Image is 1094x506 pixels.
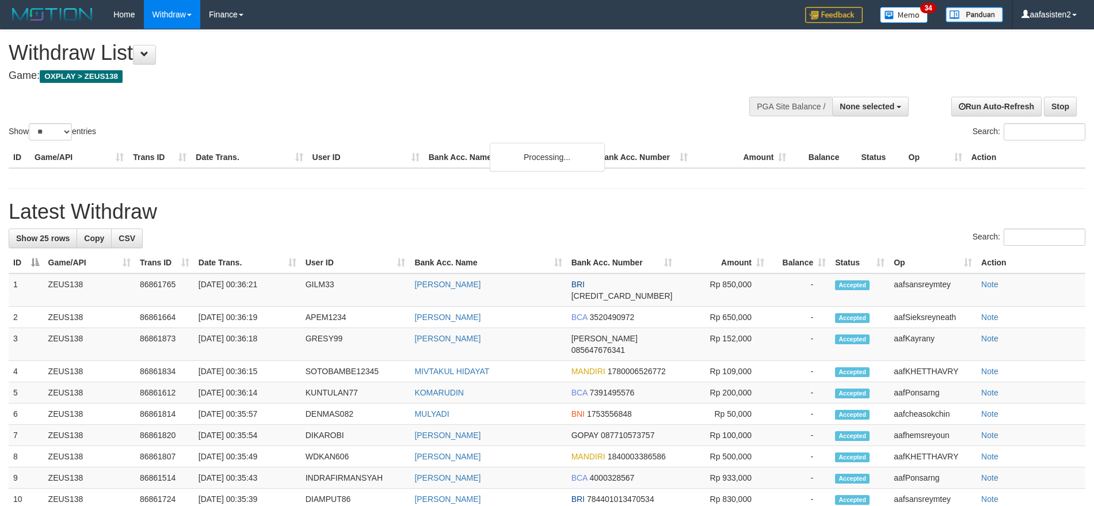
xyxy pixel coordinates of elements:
[44,328,135,361] td: ZEUS138
[40,70,123,83] span: OXPLAY > ZEUS138
[889,467,977,489] td: aafPonsarng
[571,291,673,300] span: Copy 695201016467536 to clipboard
[590,388,635,397] span: Copy 7391495576 to clipboard
[414,280,481,289] a: [PERSON_NAME]
[571,494,585,504] span: BRI
[981,494,998,504] a: Note
[9,307,44,328] td: 2
[889,273,977,307] td: aafsansreymtey
[571,388,588,397] span: BCA
[44,361,135,382] td: ZEUS138
[835,389,870,398] span: Accepted
[9,361,44,382] td: 4
[194,328,301,361] td: [DATE] 00:36:18
[835,474,870,484] span: Accepted
[135,425,194,446] td: 86861820
[414,367,489,376] a: MIVTAKUL HIDAYAT
[301,446,410,467] td: WDKAN606
[1004,123,1085,140] input: Search:
[135,361,194,382] td: 86861834
[769,252,830,273] th: Balance: activate to sort column ascending
[805,7,863,23] img: Feedback.jpg
[194,467,301,489] td: [DATE] 00:35:43
[9,229,77,248] a: Show 25 rows
[301,404,410,425] td: DENMAS082
[490,143,605,172] div: Processing...
[769,328,830,361] td: -
[677,273,769,307] td: Rp 850,000
[677,307,769,328] td: Rp 650,000
[44,425,135,446] td: ZEUS138
[835,410,870,420] span: Accepted
[414,409,449,419] a: MULYADI
[571,452,605,461] span: MANDIRI
[769,361,830,382] td: -
[44,252,135,273] th: Game/API: activate to sort column ascending
[791,147,856,168] th: Balance
[981,473,998,482] a: Note
[301,252,410,273] th: User ID: activate to sort column ascending
[9,6,96,23] img: MOTION_logo.png
[677,467,769,489] td: Rp 933,000
[951,97,1042,116] a: Run Auto-Refresh
[194,446,301,467] td: [DATE] 00:35:49
[194,382,301,404] td: [DATE] 00:36:14
[981,388,998,397] a: Note
[677,361,769,382] td: Rp 109,000
[9,70,718,82] h4: Game:
[44,307,135,328] td: ZEUS138
[889,361,977,382] td: aafKHETTHAVRY
[769,446,830,467] td: -
[301,273,410,307] td: GILM33
[830,252,889,273] th: Status: activate to sort column ascending
[414,388,464,397] a: KOMARUDIN
[889,328,977,361] td: aafKayrany
[835,334,870,344] span: Accepted
[981,409,998,419] a: Note
[981,334,998,343] a: Note
[414,494,481,504] a: [PERSON_NAME]
[692,147,791,168] th: Amount
[414,431,481,440] a: [PERSON_NAME]
[769,467,830,489] td: -
[571,334,638,343] span: [PERSON_NAME]
[889,382,977,404] td: aafPonsarng
[77,229,112,248] a: Copy
[590,473,635,482] span: Copy 4000328567 to clipboard
[981,280,998,289] a: Note
[608,452,666,461] span: Copy 1840003386586 to clipboard
[84,234,104,243] span: Copy
[9,147,30,168] th: ID
[9,404,44,425] td: 6
[9,382,44,404] td: 5
[111,229,143,248] a: CSV
[920,3,936,13] span: 34
[128,147,191,168] th: Trans ID
[889,404,977,425] td: aafcheasokchin
[308,147,424,168] th: User ID
[769,382,830,404] td: -
[677,446,769,467] td: Rp 500,000
[135,328,194,361] td: 86861873
[981,313,998,322] a: Note
[414,452,481,461] a: [PERSON_NAME]
[44,382,135,404] td: ZEUS138
[904,147,967,168] th: Op
[9,252,44,273] th: ID: activate to sort column descending
[135,467,194,489] td: 86861514
[946,7,1003,22] img: panduan.png
[677,404,769,425] td: Rp 50,000
[194,361,301,382] td: [DATE] 00:36:15
[835,280,870,290] span: Accepted
[414,473,481,482] a: [PERSON_NAME]
[977,252,1085,273] th: Action
[9,41,718,64] h1: Withdraw List
[301,328,410,361] td: GRESY99
[194,252,301,273] th: Date Trans.: activate to sort column ascending
[601,431,654,440] span: Copy 087710573757 to clipboard
[889,252,977,273] th: Op: activate to sort column ascending
[301,382,410,404] td: KUNTULAN77
[769,425,830,446] td: -
[301,307,410,328] td: APEM1234
[677,382,769,404] td: Rp 200,000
